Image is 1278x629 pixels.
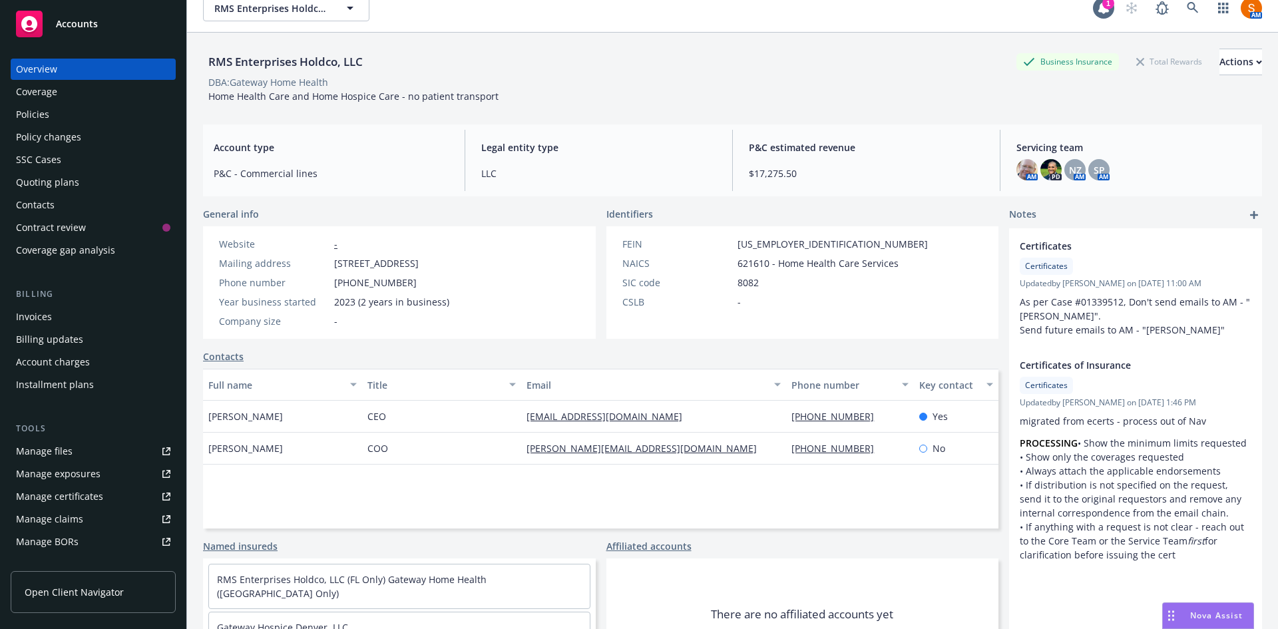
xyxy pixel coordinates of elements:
strong: PROCESSING [1020,437,1078,449]
span: There are no affiliated accounts yet [711,606,893,622]
span: Identifiers [606,207,653,221]
div: CSLB [622,295,732,309]
span: No [933,441,945,455]
span: 621610 - Home Health Care Services [738,256,899,270]
span: Account type [214,140,449,154]
a: Coverage [11,81,176,103]
div: FEIN [622,237,732,251]
span: [PERSON_NAME] [208,441,283,455]
a: RMS Enterprises Holdco, LLC (FL Only) Gateway Home Health ([GEOGRAPHIC_DATA] Only) [217,573,487,600]
div: Installment plans [16,374,94,395]
div: Coverage [16,81,57,103]
span: P&C estimated revenue [749,140,984,154]
span: Accounts [56,19,98,29]
div: Tools [11,422,176,435]
span: P&C - Commercial lines [214,166,449,180]
a: [PHONE_NUMBER] [791,410,885,423]
a: [PERSON_NAME][EMAIL_ADDRESS][DOMAIN_NAME] [527,442,767,455]
div: NAICS [622,256,732,270]
div: Quoting plans [16,172,79,193]
div: Billing [11,288,176,301]
a: Installment plans [11,374,176,395]
span: Certificates [1020,239,1217,253]
span: Updated by [PERSON_NAME] on [DATE] 11:00 AM [1020,278,1251,290]
div: Manage BORs [16,531,79,552]
span: COO [367,441,388,455]
div: Key contact [919,378,978,392]
span: RMS Enterprises Holdco, LLC [214,1,329,15]
div: Phone number [791,378,893,392]
span: 2023 (2 years in business) [334,295,449,309]
span: Certificates of Insurance [1020,358,1217,372]
p: As per Case #01339512, Don't send emails to AM - "[PERSON_NAME]". Send future emails to AM - "[PE... [1020,295,1251,337]
a: Accounts [11,5,176,43]
div: Billing updates [16,329,83,350]
span: [STREET_ADDRESS] [334,256,419,270]
div: Coverage gap analysis [16,240,115,261]
span: Notes [1009,207,1036,223]
div: CertificatesCertificatesUpdatedby [PERSON_NAME] on [DATE] 11:00 AMAs per Case #01339512, Don't se... [1009,228,1262,347]
span: Nova Assist [1190,610,1243,621]
a: Quoting plans [11,172,176,193]
a: add [1246,207,1262,223]
button: Phone number [786,369,913,401]
a: Manage exposures [11,463,176,485]
div: SSC Cases [16,149,61,170]
div: Total Rewards [1130,53,1209,70]
span: Home Health Care and Home Hospice Care - no patient transport [208,90,499,103]
div: Mailing address [219,256,329,270]
span: Yes [933,409,948,423]
span: [US_EMPLOYER_IDENTIFICATION_NUMBER] [738,237,928,251]
div: Drag to move [1163,603,1179,628]
span: Certificates [1025,379,1068,391]
a: Manage claims [11,509,176,530]
button: Full name [203,369,362,401]
span: [PERSON_NAME] [208,409,283,423]
a: Named insureds [203,539,278,553]
div: Policy changes [16,126,81,148]
div: SIC code [622,276,732,290]
a: Overview [11,59,176,80]
a: - [334,238,337,250]
div: Certificates of InsuranceCertificatesUpdatedby [PERSON_NAME] on [DATE] 1:46 PMmigrated from ecert... [1009,347,1262,572]
div: DBA: Gateway Home Health [208,75,328,89]
a: Billing updates [11,329,176,350]
span: SP [1094,163,1105,177]
div: Business Insurance [1016,53,1119,70]
div: Manage claims [16,509,83,530]
div: Website [219,237,329,251]
a: Account charges [11,351,176,373]
div: Phone number [219,276,329,290]
p: • Show the minimum limits requested • Show only the coverages requested • Always attach the appli... [1020,436,1251,562]
span: NZ [1069,163,1082,177]
span: $17,275.50 [749,166,984,180]
a: Manage files [11,441,176,462]
div: Title [367,378,501,392]
span: Servicing team [1016,140,1251,154]
a: Coverage gap analysis [11,240,176,261]
span: Legal entity type [481,140,716,154]
button: Email [521,369,786,401]
em: first [1187,534,1205,547]
a: Policies [11,104,176,125]
span: Open Client Navigator [25,585,124,599]
span: [PHONE_NUMBER] [334,276,417,290]
a: Manage BORs [11,531,176,552]
p: migrated from ecerts - process out of Nav [1020,414,1251,428]
button: Title [362,369,521,401]
a: SSC Cases [11,149,176,170]
img: photo [1040,159,1062,180]
div: Summary of insurance [16,554,117,575]
img: photo [1016,159,1038,180]
button: Actions [1219,49,1262,75]
div: Manage files [16,441,73,462]
button: Key contact [914,369,998,401]
a: Affiliated accounts [606,539,692,553]
div: Full name [208,378,342,392]
span: - [738,295,741,309]
div: Manage exposures [16,463,101,485]
div: Policies [16,104,49,125]
div: RMS Enterprises Holdco, LLC [203,53,368,71]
